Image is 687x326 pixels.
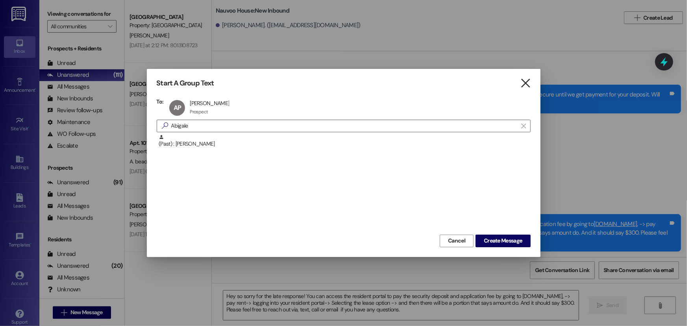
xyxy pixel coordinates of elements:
[157,98,164,105] h3: To:
[159,122,171,130] i: 
[484,237,522,245] span: Create Message
[190,109,208,115] div: Prospect
[157,134,531,154] div: (Past) : [PERSON_NAME]
[190,100,229,107] div: [PERSON_NAME]
[159,134,531,148] div: (Past) : [PERSON_NAME]
[476,235,530,247] button: Create Message
[174,104,181,112] span: AP
[520,79,531,87] i: 
[157,79,214,88] h3: Start A Group Text
[171,120,518,132] input: Search for any contact or apartment
[448,237,465,245] span: Cancel
[440,235,474,247] button: Cancel
[518,120,530,132] button: Clear text
[522,123,526,129] i: 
